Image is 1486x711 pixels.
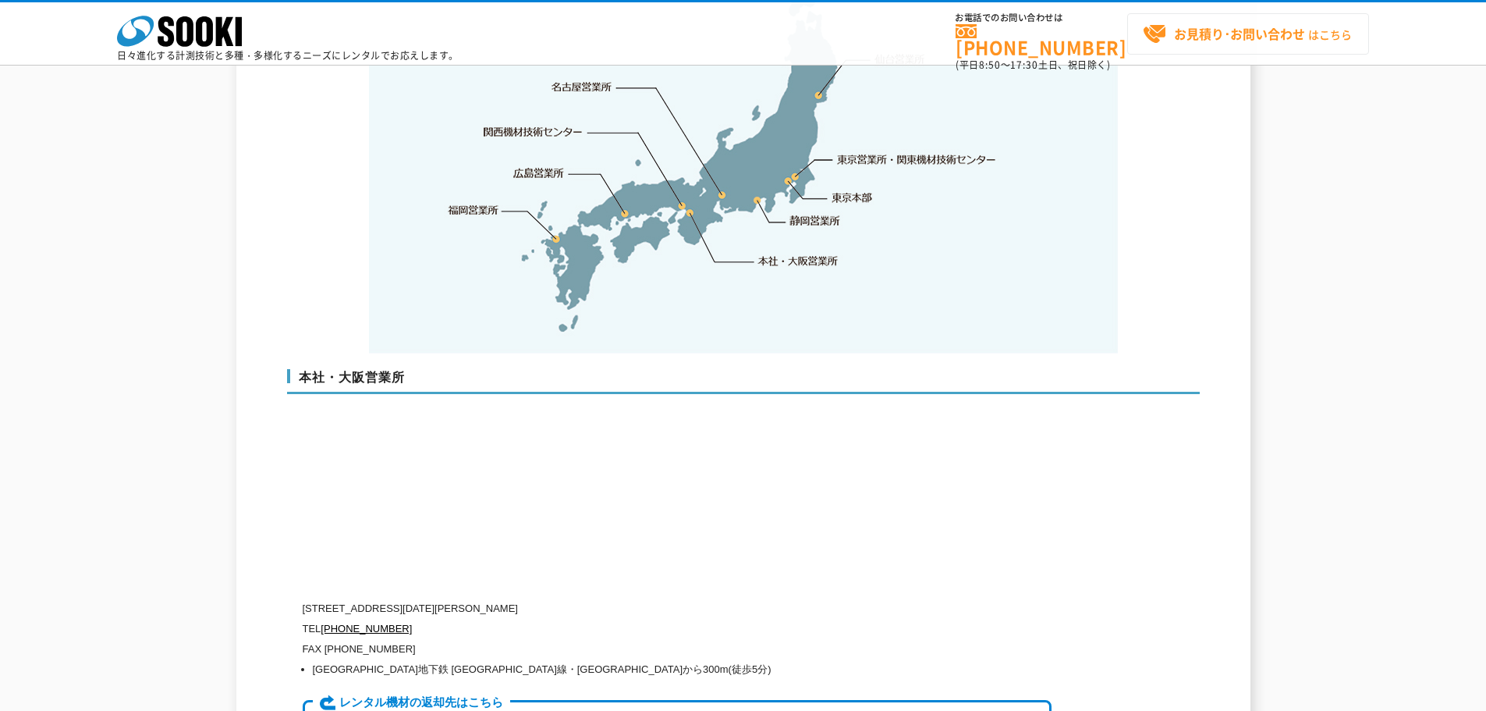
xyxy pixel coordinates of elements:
span: (平日 ～ 土日、祝日除く) [956,58,1110,72]
a: [PHONE_NUMBER] [956,24,1127,56]
p: [STREET_ADDRESS][DATE][PERSON_NAME] [303,599,1052,619]
p: 日々進化する計測技術と多種・多様化するニーズにレンタルでお応えします。 [117,51,459,60]
a: 広島営業所 [514,165,565,180]
li: [GEOGRAPHIC_DATA]地下鉄 [GEOGRAPHIC_DATA]線・[GEOGRAPHIC_DATA]から300m(徒歩5分) [313,659,1052,680]
h3: 本社・大阪営業所 [287,369,1200,394]
a: 関西機材技術センター [484,124,583,140]
span: はこちら [1143,23,1352,46]
a: 静岡営業所 [789,213,840,229]
a: 福岡営業所 [448,202,498,218]
span: 8:50 [979,58,1001,72]
p: FAX [PHONE_NUMBER] [303,639,1052,659]
a: [PHONE_NUMBER] [321,623,412,635]
a: 東京本部 [832,190,873,206]
span: お電話でのお問い合わせは [956,13,1127,23]
span: 17:30 [1010,58,1038,72]
strong: お見積り･お問い合わせ [1174,24,1305,43]
a: お見積り･お問い合わせはこちら [1127,13,1369,55]
a: 名古屋営業所 [551,80,612,95]
a: 本社・大阪営業所 [757,253,839,268]
p: TEL [303,619,1052,639]
a: 東京営業所・関東機材技術センター [838,151,998,167]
